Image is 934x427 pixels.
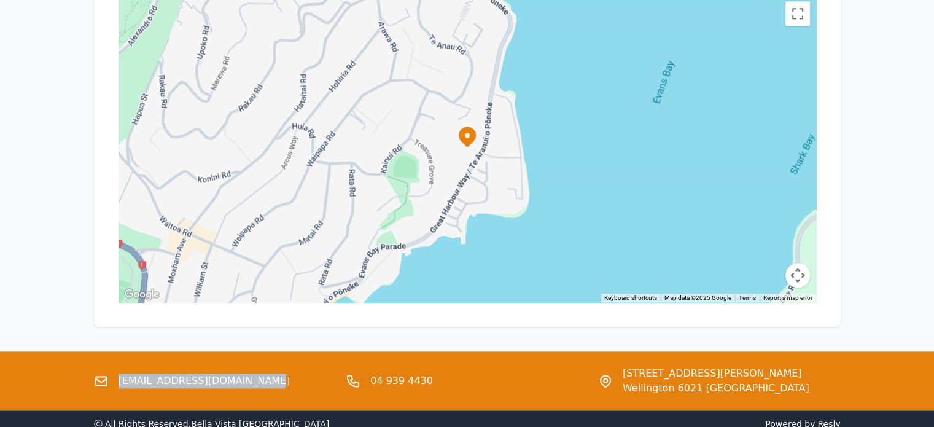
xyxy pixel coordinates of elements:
[122,286,162,302] img: Google
[623,366,809,381] span: [STREET_ADDRESS][PERSON_NAME]
[739,294,756,301] a: Terms (opens in new tab)
[122,286,162,302] a: Open this area in Google Maps (opens a new window)
[119,374,290,388] a: [EMAIL_ADDRESS][DOMAIN_NAME]
[763,294,812,301] a: Report a map error
[785,263,810,288] button: Map camera controls
[664,294,731,301] span: Map data ©2025 Google
[604,294,657,302] button: Keyboard shortcuts
[370,374,433,388] a: 04 939 4430
[785,1,810,26] button: Toggle fullscreen view
[623,381,809,396] span: Wellington 6021 [GEOGRAPHIC_DATA]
